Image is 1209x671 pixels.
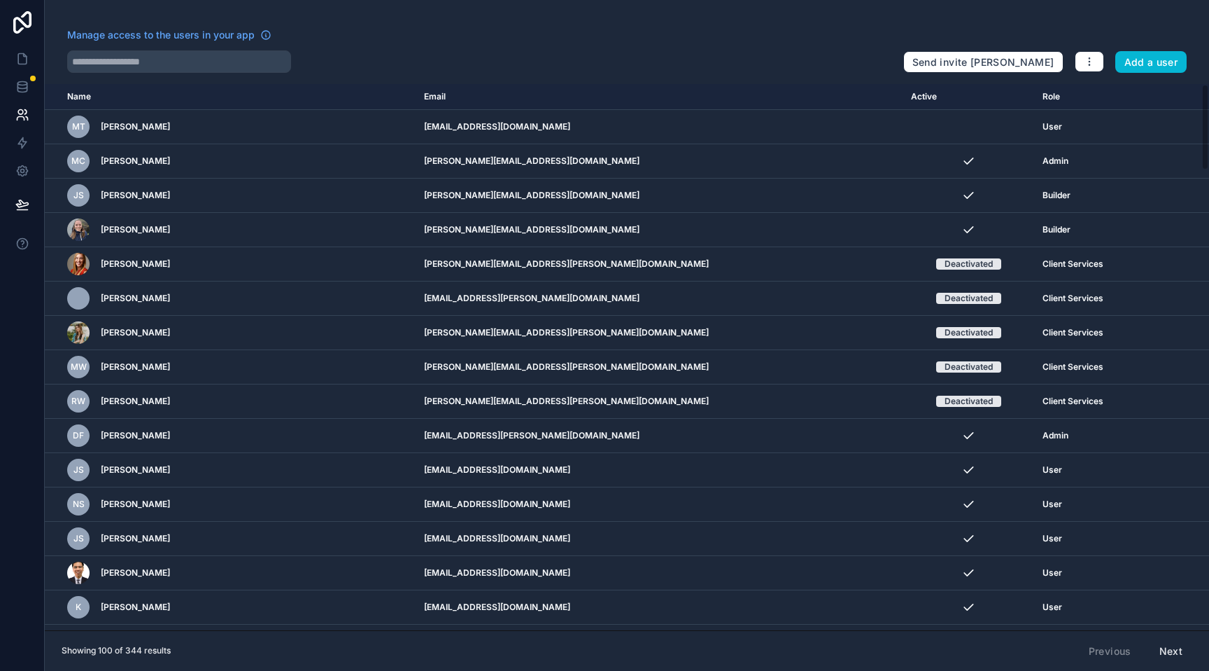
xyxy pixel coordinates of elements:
span: MW [71,361,87,373]
span: [PERSON_NAME] [101,190,170,201]
span: Client Services [1042,361,1103,373]
span: [PERSON_NAME] [101,224,170,235]
span: MT [72,121,85,132]
td: [EMAIL_ADDRESS][DOMAIN_NAME] [416,110,903,144]
td: [PERSON_NAME][EMAIL_ADDRESS][PERSON_NAME][DOMAIN_NAME] [416,350,903,385]
span: Client Services [1042,293,1103,304]
td: [EMAIL_ADDRESS][DOMAIN_NAME] [416,487,903,522]
span: Builder [1042,224,1070,235]
td: [PERSON_NAME][EMAIL_ADDRESS][PERSON_NAME][DOMAIN_NAME] [416,625,903,659]
span: User [1042,464,1062,476]
button: Next [1150,639,1192,663]
a: Manage access to the users in your app [67,28,271,42]
span: [PERSON_NAME] [101,155,170,167]
td: [PERSON_NAME][EMAIL_ADDRESS][PERSON_NAME][DOMAIN_NAME] [416,316,903,350]
span: Admin [1042,155,1068,167]
td: [EMAIL_ADDRESS][PERSON_NAME][DOMAIN_NAME] [416,282,903,316]
span: Showing 100 of 344 results [62,645,171,656]
td: [EMAIL_ADDRESS][DOMAIN_NAME] [416,556,903,590]
div: scrollable content [45,84,1209,630]
div: Deactivated [945,293,993,304]
button: Send invite [PERSON_NAME] [903,51,1063,74]
span: User [1042,602,1062,613]
td: [PERSON_NAME][EMAIL_ADDRESS][DOMAIN_NAME] [416,144,903,179]
span: Admin [1042,430,1068,441]
span: RW [71,396,85,407]
td: [EMAIL_ADDRESS][PERSON_NAME][DOMAIN_NAME] [416,419,903,453]
td: [EMAIL_ADDRESS][DOMAIN_NAME] [416,522,903,556]
span: [PERSON_NAME] [101,361,170,373]
span: Client Services [1042,327,1103,338]
th: Active [903,84,1034,110]
span: [PERSON_NAME] [101,430,170,441]
div: Deactivated [945,396,993,407]
span: [PERSON_NAME] [101,327,170,338]
td: [EMAIL_ADDRESS][DOMAIN_NAME] [416,453,903,487]
span: [PERSON_NAME] [101,293,170,304]
span: [PERSON_NAME] [101,258,170,270]
span: Manage access to the users in your app [67,28,255,42]
span: User [1042,567,1062,579]
span: JS [73,533,84,544]
span: User [1042,499,1062,510]
div: Deactivated [945,327,993,338]
span: [PERSON_NAME] [101,533,170,544]
td: [EMAIL_ADDRESS][DOMAIN_NAME] [416,590,903,625]
span: User [1042,121,1062,132]
th: Role [1034,84,1159,110]
span: [PERSON_NAME] [101,567,170,579]
span: NS [73,499,85,510]
td: [PERSON_NAME][EMAIL_ADDRESS][PERSON_NAME][DOMAIN_NAME] [416,247,903,282]
span: MC [71,155,85,167]
div: Deactivated [945,361,993,373]
span: [PERSON_NAME] [101,602,170,613]
span: Builder [1042,190,1070,201]
span: [PERSON_NAME] [101,121,170,132]
span: JS [73,464,84,476]
span: DF [73,430,84,441]
span: [PERSON_NAME] [101,499,170,510]
button: Add a user [1115,51,1187,74]
span: K [76,602,81,613]
span: User [1042,533,1062,544]
span: [PERSON_NAME] [101,464,170,476]
th: Email [416,84,903,110]
td: [PERSON_NAME][EMAIL_ADDRESS][DOMAIN_NAME] [416,179,903,213]
span: [PERSON_NAME] [101,396,170,407]
span: Client Services [1042,396,1103,407]
th: Name [45,84,416,110]
div: Deactivated [945,258,993,270]
td: [PERSON_NAME][EMAIL_ADDRESS][DOMAIN_NAME] [416,213,903,247]
span: JS [73,190,84,201]
span: Client Services [1042,258,1103,270]
td: [PERSON_NAME][EMAIL_ADDRESS][PERSON_NAME][DOMAIN_NAME] [416,385,903,419]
